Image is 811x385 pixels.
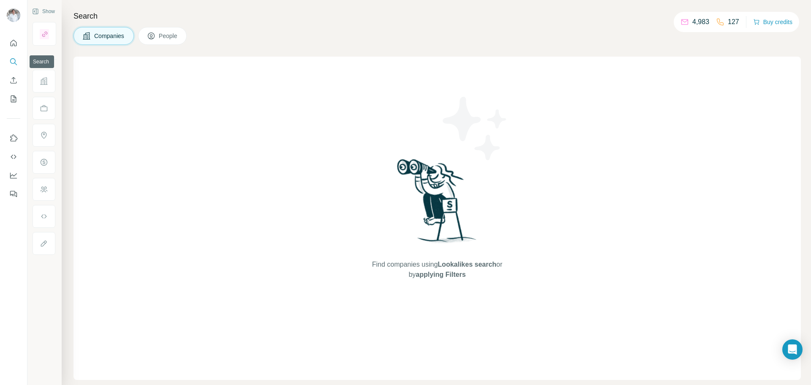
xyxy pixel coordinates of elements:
p: 4,983 [692,17,709,27]
button: Enrich CSV [7,73,20,88]
button: My lists [7,91,20,106]
span: Find companies using or by [370,259,505,280]
button: Quick start [7,35,20,51]
span: People [159,32,178,40]
button: Feedback [7,186,20,202]
button: Search [7,54,20,69]
span: applying Filters [416,271,465,278]
span: Lookalikes search [438,261,496,268]
img: Surfe Illustration - Stars [437,90,513,167]
button: Show [26,5,61,18]
button: Use Surfe on LinkedIn [7,131,20,146]
button: Dashboard [7,168,20,183]
span: Companies [94,32,125,40]
p: 127 [728,17,739,27]
button: Buy credits [753,16,792,28]
img: Avatar [7,8,20,22]
img: Surfe Illustration - Woman searching with binoculars [393,157,481,251]
h4: Search [73,10,801,22]
button: Use Surfe API [7,149,20,164]
div: Open Intercom Messenger [782,339,803,360]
